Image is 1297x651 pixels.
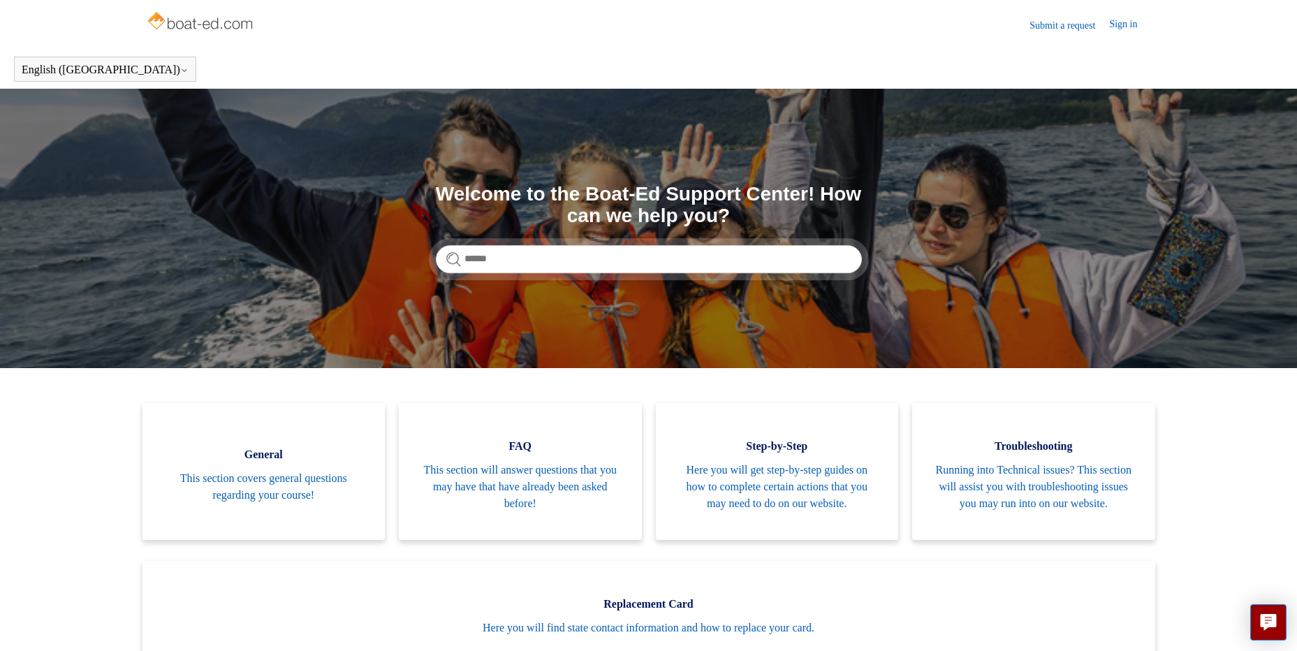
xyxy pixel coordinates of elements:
h1: Welcome to the Boat-Ed Support Center! How can we help you? [436,184,862,227]
a: Troubleshooting Running into Technical issues? This section will assist you with troubleshooting ... [912,403,1155,540]
span: Troubleshooting [933,438,1134,455]
span: Here you will get step-by-step guides on how to complete certain actions that you may need to do ... [677,462,878,512]
a: Sign in [1109,17,1151,34]
img: Boat-Ed Help Center home page [146,8,257,36]
a: FAQ This section will answer questions that you may have that have already been asked before! [399,403,642,540]
input: Search [436,245,862,273]
span: Here you will find state contact information and how to replace your card. [163,620,1134,636]
a: Step-by-Step Here you will get step-by-step guides on how to complete certain actions that you ma... [656,403,899,540]
span: Running into Technical issues? This section will assist you with troubleshooting issues you may r... [933,462,1134,512]
span: FAQ [420,438,621,455]
span: This section will answer questions that you may have that have already been asked before! [420,462,621,512]
span: General [163,446,365,463]
span: Step-by-Step [677,438,878,455]
span: This section covers general questions regarding your course! [163,470,365,504]
a: Submit a request [1029,18,1109,33]
button: English ([GEOGRAPHIC_DATA]) [22,64,189,76]
button: Live chat [1250,604,1287,641]
a: General This section covers general questions regarding your course! [142,403,386,540]
span: Replacement Card [163,596,1134,613]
